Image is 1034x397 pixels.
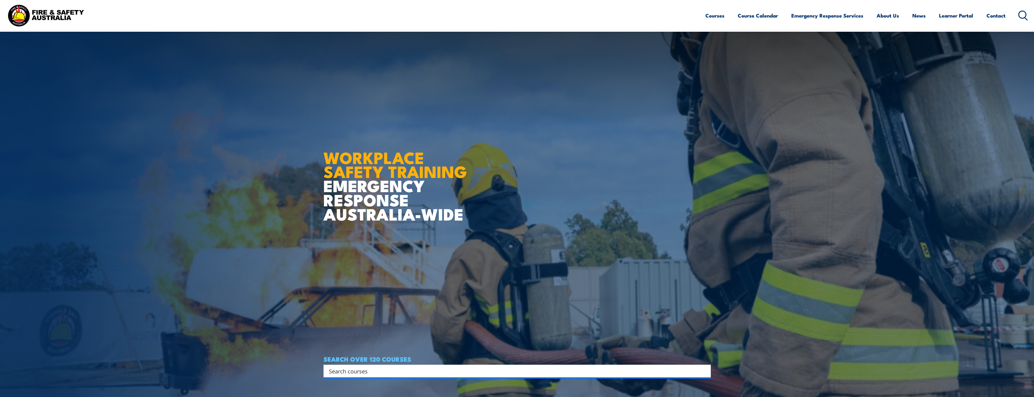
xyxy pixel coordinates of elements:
[323,144,467,184] strong: WORKPLACE SAFETY TRAINING
[705,8,724,24] a: Courses
[323,356,711,362] h4: SEARCH OVER 120 COURSES
[939,8,973,24] a: Learner Portal
[912,8,926,24] a: News
[700,367,709,375] button: Search magnifier button
[330,367,699,375] form: Search form
[323,135,471,221] h1: EMERGENCY RESPONSE AUSTRALIA-WIDE
[738,8,778,24] a: Course Calendar
[791,8,863,24] a: Emergency Response Services
[986,8,1006,24] a: Contact
[877,8,899,24] a: About Us
[329,366,698,376] input: Search input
